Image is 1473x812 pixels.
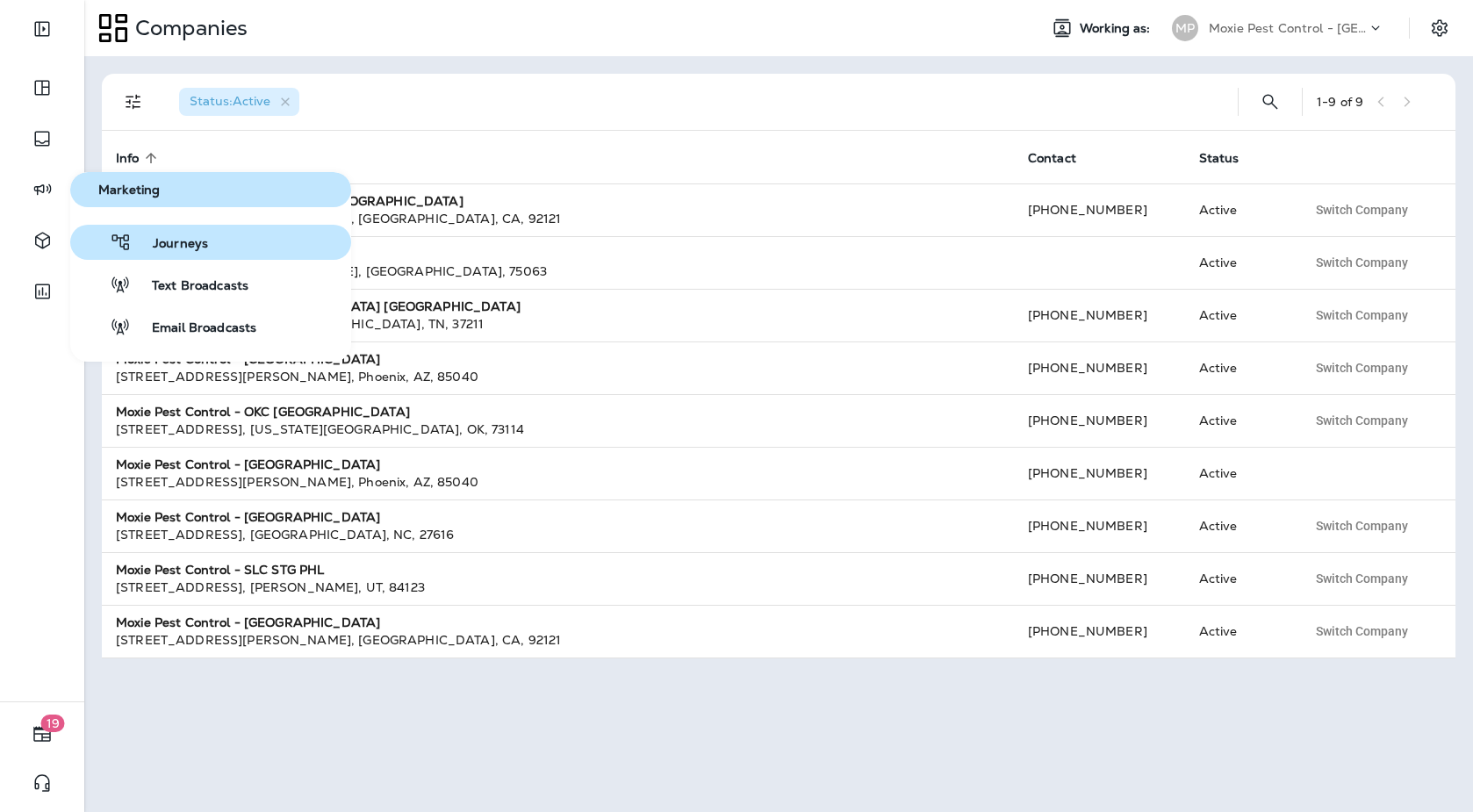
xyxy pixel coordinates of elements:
td: [PHONE_NUMBER] [1014,447,1185,499]
button: Filters [116,84,151,119]
button: Text Broadcasts [70,267,351,302]
td: Active [1185,341,1293,394]
span: Switch Company [1316,204,1408,216]
td: [PHONE_NUMBER] [1014,289,1185,341]
div: MP [1172,15,1198,41]
div: [STREET_ADDRESS] , [GEOGRAPHIC_DATA] , NC , 27616 [116,526,1000,543]
td: Active [1185,236,1293,289]
span: Switch Company [1316,414,1408,427]
td: [PHONE_NUMBER] [1014,183,1185,236]
button: Journeys [70,225,351,260]
td: Active [1185,447,1293,499]
button: Expand Sidebar [18,11,67,47]
span: Email Broadcasts [131,320,256,337]
span: Switch Company [1316,625,1408,637]
td: Active [1185,289,1293,341]
div: [STREET_ADDRESS] , [US_STATE][GEOGRAPHIC_DATA] , OK , 73114 [116,420,1000,438]
span: Switch Company [1316,256,1408,269]
span: Switch Company [1316,362,1408,374]
strong: Moxie Pest Control - OKC [GEOGRAPHIC_DATA] [116,404,410,420]
span: Switch Company [1316,572,1408,585]
p: Moxie Pest Control - [GEOGRAPHIC_DATA] [1209,21,1367,35]
td: [PHONE_NUMBER] [1014,552,1185,605]
button: Settings [1424,12,1455,44]
span: Switch Company [1316,309,1408,321]
span: 19 [41,715,65,732]
div: 1 - 9 of 9 [1317,95,1363,109]
span: Contact [1028,151,1076,166]
span: Working as: [1080,21,1154,36]
td: Active [1185,605,1293,658]
td: [PHONE_NUMBER] [1014,341,1185,394]
td: Active [1185,499,1293,552]
span: Switch Company [1316,520,1408,532]
div: [STREET_ADDRESS][PERSON_NAME] , [GEOGRAPHIC_DATA] , CA , 92121 [116,631,1000,649]
div: [STREET_ADDRESS][PERSON_NAME] , Phoenix , AZ , 85040 [116,368,1000,385]
td: [PHONE_NUMBER] [1014,394,1185,447]
strong: Moxie Pest Control - [GEOGRAPHIC_DATA] [116,509,380,525]
span: Info [116,151,140,166]
div: [STREET_ADDRESS] , [PERSON_NAME] , UT , 84123 [116,578,1000,596]
span: Journeys [132,236,208,253]
div: [STREET_ADDRESS] , [PERSON_NAME] , [GEOGRAPHIC_DATA] , 75063 [116,262,1000,280]
td: [PHONE_NUMBER] [1014,499,1185,552]
button: Search Companies [1253,84,1288,119]
div: [STREET_ADDRESS][PERSON_NAME] , [GEOGRAPHIC_DATA] , CA , 92121 [116,210,1000,227]
strong: Moxie Pest Control - [GEOGRAPHIC_DATA] [116,351,380,367]
button: Marketing [70,172,351,207]
p: Companies [128,15,248,41]
strong: Moxie Pest Control - [GEOGRAPHIC_DATA] [116,614,380,630]
span: Status [1199,151,1239,166]
div: [STREET_ADDRESS][PERSON_NAME] , Phoenix , AZ , 85040 [116,473,1000,491]
span: Marketing [77,183,344,198]
td: [PHONE_NUMBER] [1014,605,1185,658]
td: Active [1185,552,1293,605]
button: Email Broadcasts [70,309,351,344]
strong: Moxie Pest Control - [GEOGRAPHIC_DATA] [116,456,380,472]
td: Active [1185,183,1293,236]
div: [GEOGRAPHIC_DATA] 510 , [GEOGRAPHIC_DATA] , TN , 37211 [116,315,1000,333]
span: Status : Active [190,93,270,109]
span: Text Broadcasts [131,278,248,295]
td: Active [1185,394,1293,447]
strong: Moxie Pest Control - SLC STG PHL [116,562,324,578]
